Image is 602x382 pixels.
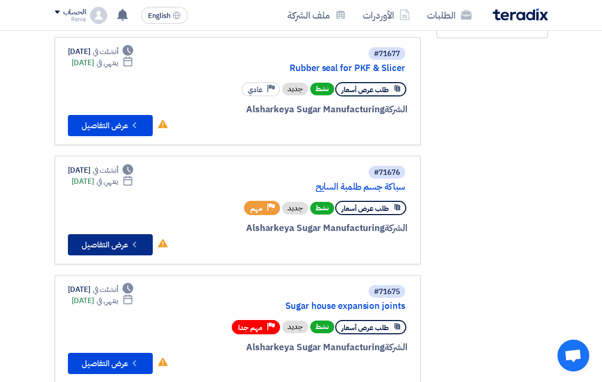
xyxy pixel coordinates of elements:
[342,85,389,95] span: طلب عرض أسعار
[68,115,153,136] button: عرض التفاصيل
[177,221,407,235] div: Alsharkeya Sugar Manufacturing
[148,12,170,20] span: English
[385,103,407,116] span: الشركة
[72,295,134,306] div: [DATE]
[90,7,107,24] img: profile_test.png
[193,64,405,73] a: Rubber seal for PKF & Slicer
[68,234,153,255] button: عرض التفاصيل
[374,288,400,296] div: #71675
[493,8,548,21] img: Teradix logo
[63,8,86,17] div: الحساب
[97,295,118,306] span: ينتهي في
[93,165,118,176] span: أنشئت في
[177,341,407,354] div: Alsharkeya Sugar Manufacturing
[282,83,308,95] div: جديد
[557,340,589,371] div: Open chat
[248,85,263,95] span: عادي
[282,202,308,215] div: جديد
[72,57,134,68] div: [DATE]
[68,284,134,295] div: [DATE]
[282,321,308,333] div: جديد
[385,221,407,235] span: الشركة
[177,103,407,117] div: Alsharkeya Sugar Manufacturing
[385,341,407,354] span: الشركة
[55,16,86,22] div: Rania
[310,202,334,215] span: نشط
[68,165,134,176] div: [DATE]
[310,83,334,95] span: نشط
[354,3,418,28] a: الأوردرات
[374,169,400,176] div: #71676
[68,46,134,57] div: [DATE]
[279,3,354,28] a: ملف الشركة
[418,3,480,28] a: الطلبات
[238,323,263,333] span: مهم جدا
[193,301,405,311] a: Sugar house expansion joints
[193,182,405,192] a: سباكة جسم طلمبة السايح
[93,284,118,295] span: أنشئت في
[141,7,188,24] button: English
[68,353,153,374] button: عرض التفاصيل
[342,323,389,333] span: طلب عرض أسعار
[250,203,263,214] span: مهم
[93,46,118,57] span: أنشئت في
[97,176,118,187] span: ينتهي في
[97,57,118,68] span: ينتهي في
[72,176,134,187] div: [DATE]
[342,203,389,214] span: طلب عرض أسعار
[374,50,400,58] div: #71677
[310,321,334,333] span: نشط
